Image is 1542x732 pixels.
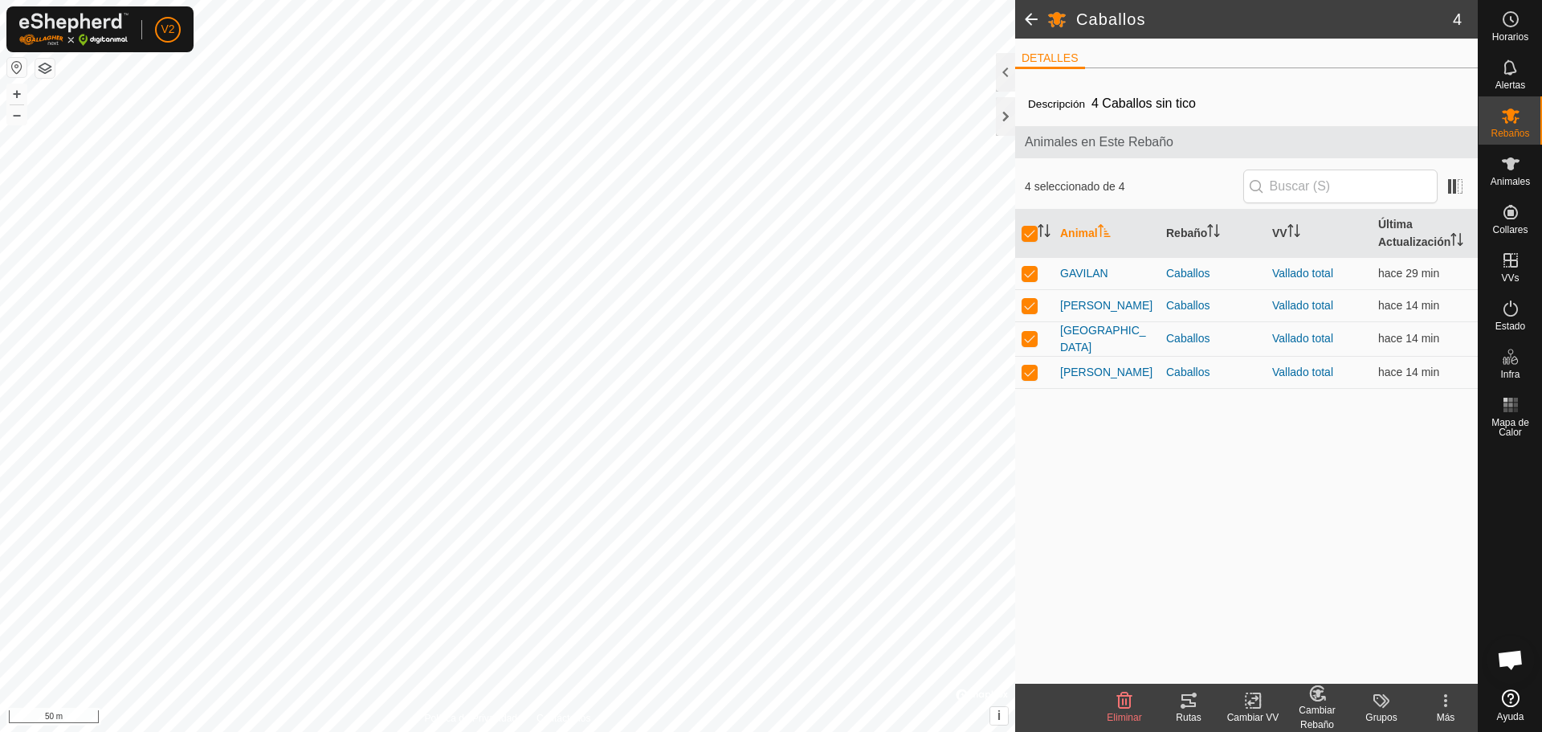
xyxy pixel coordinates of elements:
[1166,330,1259,347] div: Caballos
[1038,227,1050,239] p-sorticon: Activar para ordenar
[1495,80,1525,90] span: Alertas
[1497,712,1524,722] span: Ayuda
[1272,267,1333,280] a: Vallado total
[1450,235,1463,248] p-sorticon: Activar para ordenar
[1500,370,1520,379] span: Infra
[1166,297,1259,314] div: Caballos
[7,84,27,104] button: +
[1221,710,1285,725] div: Cambiar VV
[1492,32,1528,42] span: Horarios
[1166,265,1259,282] div: Caballos
[1156,710,1221,725] div: Rutas
[1413,710,1478,725] div: Más
[1025,133,1468,152] span: Animales en Este Rebaño
[536,711,590,726] a: Contáctenos
[1483,418,1538,437] span: Mapa de Calor
[1054,210,1160,258] th: Animal
[19,13,128,46] img: Logo Gallagher
[1349,710,1413,725] div: Grupos
[1495,321,1525,331] span: Estado
[1160,210,1266,258] th: Rebaño
[1487,636,1535,684] div: Chat abierto
[1453,7,1462,31] span: 4
[1372,210,1478,258] th: Última Actualización
[1272,366,1333,378] a: Vallado total
[1285,703,1349,732] div: Cambiar Rebaño
[1287,227,1300,239] p-sorticon: Activar para ordenar
[1378,366,1439,378] span: 26 sept 2025, 11:45
[1060,322,1153,356] span: [GEOGRAPHIC_DATA]
[1076,10,1453,29] h2: Caballos
[1085,90,1202,117] span: 4 Caballos sin tico
[1272,332,1333,345] a: Vallado total
[1015,50,1085,69] li: DETALLES
[1166,364,1259,381] div: Caballos
[1479,683,1542,728] a: Ayuda
[7,105,27,125] button: –
[1492,225,1528,235] span: Collares
[1025,178,1243,195] span: 4 seleccionado de 4
[990,707,1008,725] button: i
[1060,364,1152,381] span: [PERSON_NAME]
[1501,273,1519,283] span: VVs
[1207,227,1220,239] p-sorticon: Activar para ordenar
[1378,299,1439,312] span: 26 sept 2025, 11:45
[7,58,27,77] button: Restablecer Mapa
[997,709,1001,722] span: i
[1266,210,1372,258] th: VV
[1491,177,1530,186] span: Animales
[161,21,174,38] span: V2
[1098,227,1111,239] p-sorticon: Activar para ordenar
[1272,299,1333,312] a: Vallado total
[1028,98,1085,110] label: Descripción
[1378,332,1439,345] span: 26 sept 2025, 11:45
[1107,712,1141,723] span: Eliminar
[425,711,517,726] a: Política de Privacidad
[1060,265,1108,282] span: GAVILAN
[35,59,55,78] button: Capas del Mapa
[1378,267,1439,280] span: 26 sept 2025, 11:30
[1243,170,1438,203] input: Buscar (S)
[1491,129,1529,138] span: Rebaños
[1060,297,1152,314] span: [PERSON_NAME]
